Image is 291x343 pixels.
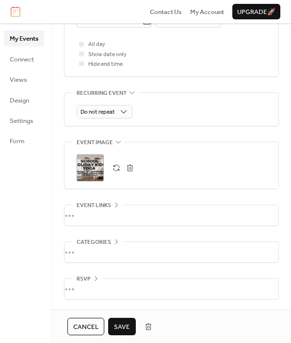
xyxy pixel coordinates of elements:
[10,116,33,126] span: Settings
[10,96,29,105] span: Design
[4,72,44,87] a: Views
[108,318,136,335] button: Save
[10,136,25,146] span: Form
[4,30,44,46] a: My Events
[150,7,182,16] a: Contact Us
[65,242,278,262] div: •••
[73,322,98,332] span: Cancel
[77,201,111,210] span: Event links
[114,322,130,332] span: Save
[237,7,275,17] span: Upgrade 🚀
[150,7,182,17] span: Contact Us
[4,92,44,108] a: Design
[77,238,111,247] span: Categories
[190,7,224,17] span: My Account
[67,318,104,335] button: Cancel
[77,88,127,98] span: Recurring event
[88,50,127,60] span: Show date only
[81,106,115,118] span: Do not repeat
[88,40,105,49] span: All day
[232,4,280,19] button: Upgrade🚀
[11,6,20,17] img: logo
[4,113,44,128] a: Settings
[77,154,104,181] div: ;
[10,34,38,44] span: My Events
[88,60,123,69] span: Hide end time
[10,55,34,64] span: Connect
[4,51,44,67] a: Connect
[190,7,224,16] a: My Account
[4,133,44,149] a: Form
[10,75,27,85] span: Views
[77,274,91,284] span: RSVP
[77,138,113,148] span: Event image
[65,205,278,225] div: •••
[65,279,278,299] div: •••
